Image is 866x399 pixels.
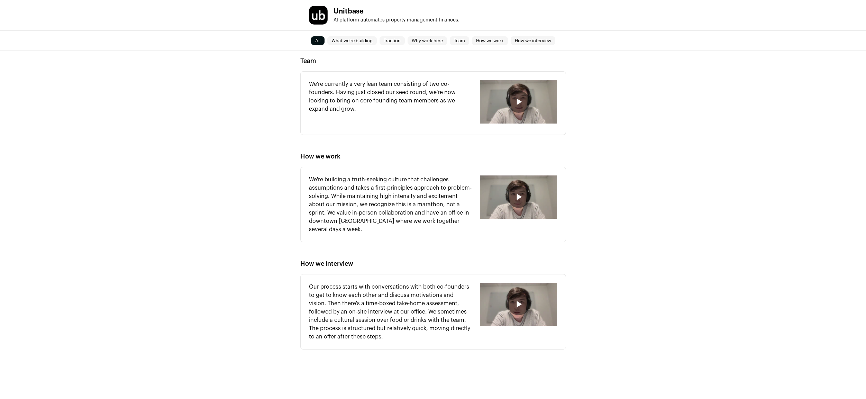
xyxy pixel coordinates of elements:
[408,37,447,45] a: Why work here
[309,6,328,25] img: 180d8d1040b0dd663c9337dc679c1304ca7ec8217767d6a0a724e31ff9c1dc78.jpg
[309,283,472,341] p: Our process starts with conversations with both co-founders to get to know each other and discuss...
[300,259,566,269] h2: How we interview
[311,37,325,45] a: All
[472,37,508,45] a: How we work
[309,80,472,113] p: We're currently a very lean team consisting of two co-founders. Having just closed our seed round...
[327,37,377,45] a: What we're building
[309,175,472,234] p: We're building a truth-seeking culture that challenges assumptions and takes a first-principles a...
[380,37,405,45] a: Traction
[300,152,566,161] h2: How we work
[334,18,459,22] span: AI platform automates property management finances.
[334,8,459,15] h1: Unitbase
[450,37,469,45] a: Team
[511,37,555,45] a: How we interview
[300,56,566,66] h2: Team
